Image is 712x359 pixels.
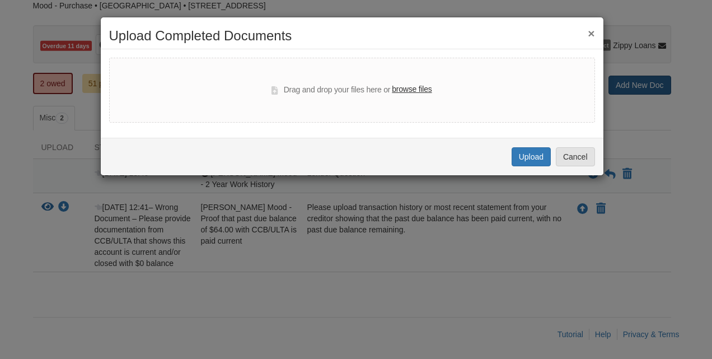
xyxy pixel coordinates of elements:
button: Cancel [556,147,595,166]
h2: Upload Completed Documents [109,29,595,43]
label: browse files [392,83,432,96]
button: Upload [512,147,551,166]
button: × [588,27,594,39]
div: Drag and drop your files here or [271,83,432,97]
